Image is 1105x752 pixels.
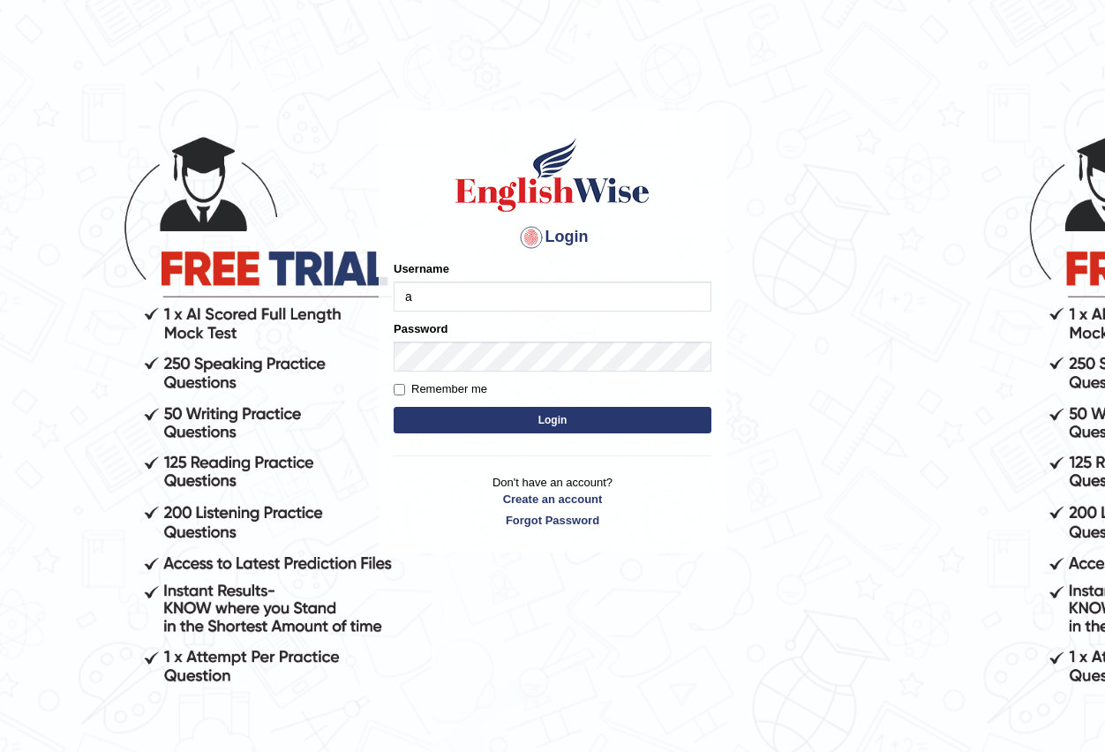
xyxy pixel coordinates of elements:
[394,223,711,252] h4: Login
[394,380,487,398] label: Remember me
[394,491,711,508] a: Create an account
[394,384,405,395] input: Remember me
[452,135,653,214] img: Logo of English Wise sign in for intelligent practice with AI
[394,512,711,529] a: Forgot Password
[394,474,711,529] p: Don't have an account?
[394,407,711,433] button: Login
[394,260,449,277] label: Username
[394,320,447,337] label: Password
